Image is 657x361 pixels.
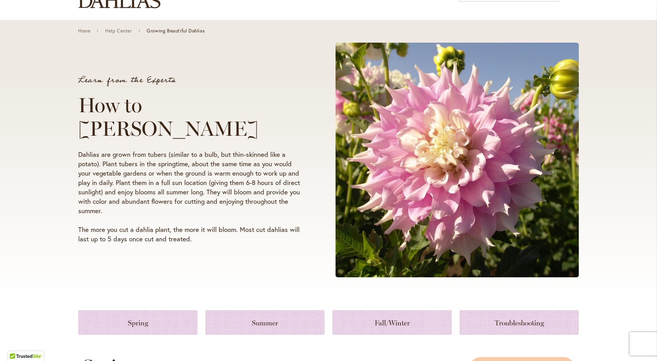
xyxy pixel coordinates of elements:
[78,76,306,84] p: Learn from the Experts
[78,28,90,34] a: Home
[147,28,205,34] span: Growing Beautiful Dahlias
[78,93,306,140] h1: How to [PERSON_NAME]
[105,28,132,34] a: Help Center
[78,225,306,244] p: The more you cut a dahlia plant, the more it will bloom. Most cut dahlias will last up to 5 days ...
[78,150,306,216] p: Dahlias are grown from tubers (similar to a bulb, but thin-skinned like a potato). Plant tubers i...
